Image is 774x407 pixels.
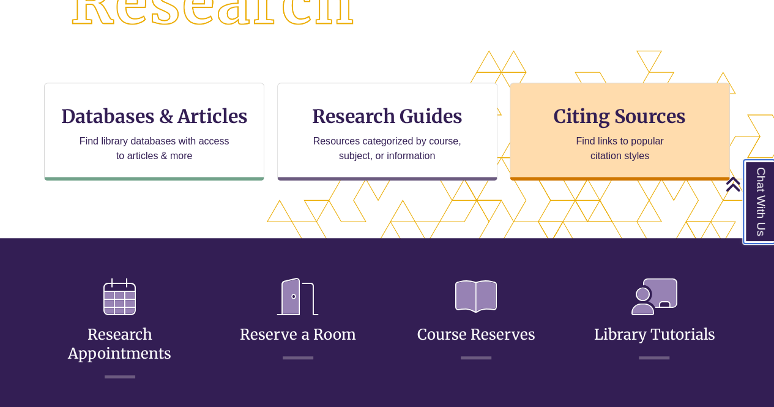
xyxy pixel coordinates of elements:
a: Back to Top [725,176,771,192]
a: Citing Sources Find links to popular citation styles [510,83,730,181]
p: Find links to popular citation styles [560,134,679,163]
h3: Citing Sources [545,105,694,128]
a: Library Tutorials [594,296,715,344]
a: Research Guides Resources categorized by course, subject, or information [277,83,497,181]
h3: Research Guides [288,105,487,128]
a: Databases & Articles Find library databases with access to articles & more [44,83,264,181]
p: Find library databases with access to articles & more [75,134,234,163]
a: Research Appointments [68,296,171,363]
h3: Databases & Articles [54,105,254,128]
a: Course Reserves [417,296,535,344]
a: Reserve a Room [240,296,355,344]
p: Resources categorized by course, subject, or information [307,134,467,163]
